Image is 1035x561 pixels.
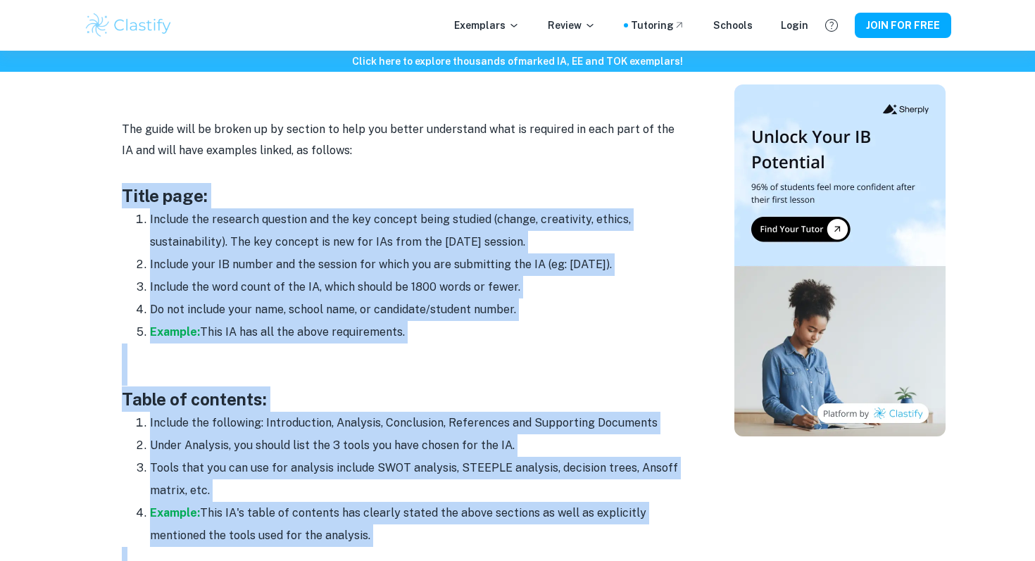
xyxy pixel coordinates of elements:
li: Do not include your name, school name, or candidate/student number. [150,298,685,321]
p: Exemplars [454,18,520,33]
li: This IA has all the above requirements. [150,321,685,343]
a: Example: [150,325,200,339]
h6: Click here to explore thousands of marked IA, EE and TOK exemplars ! [3,53,1032,69]
li: Include the following: Introduction, Analysis, Conclusion, References and Supporting Documents [150,412,685,434]
li: Include the word count of the IA, which should be 1800 words or fewer. [150,276,685,298]
li: Include your IB number and the session for which you are submitting the IA (eg: [DATE]). [150,253,685,276]
li: Under Analysis, you should list the 3 tools you have chosen for the IA. [150,434,685,457]
p: The guide will be broken up by section to help you better understand what is required in each par... [122,119,685,162]
a: Example: [150,506,200,519]
li: This IA's table of contents has clearly stated the above sections as well as explicitly mentioned... [150,502,685,547]
a: Tutoring [631,18,685,33]
img: Thumbnail [734,84,946,436]
button: JOIN FOR FREE [855,13,951,38]
li: Tools that you can use for analysis include SWOT analysis, STEEPLE analysis, decision trees, Anso... [150,457,685,502]
h3: Table of contents: [122,386,685,412]
p: Review [548,18,596,33]
h3: Title page: [122,183,685,208]
li: Include the research question and the key concept being studied (change, creativity, ethics, sust... [150,208,685,253]
img: Clastify logo [84,11,173,39]
a: Login [781,18,808,33]
a: Schools [713,18,753,33]
button: Help and Feedback [820,13,843,37]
